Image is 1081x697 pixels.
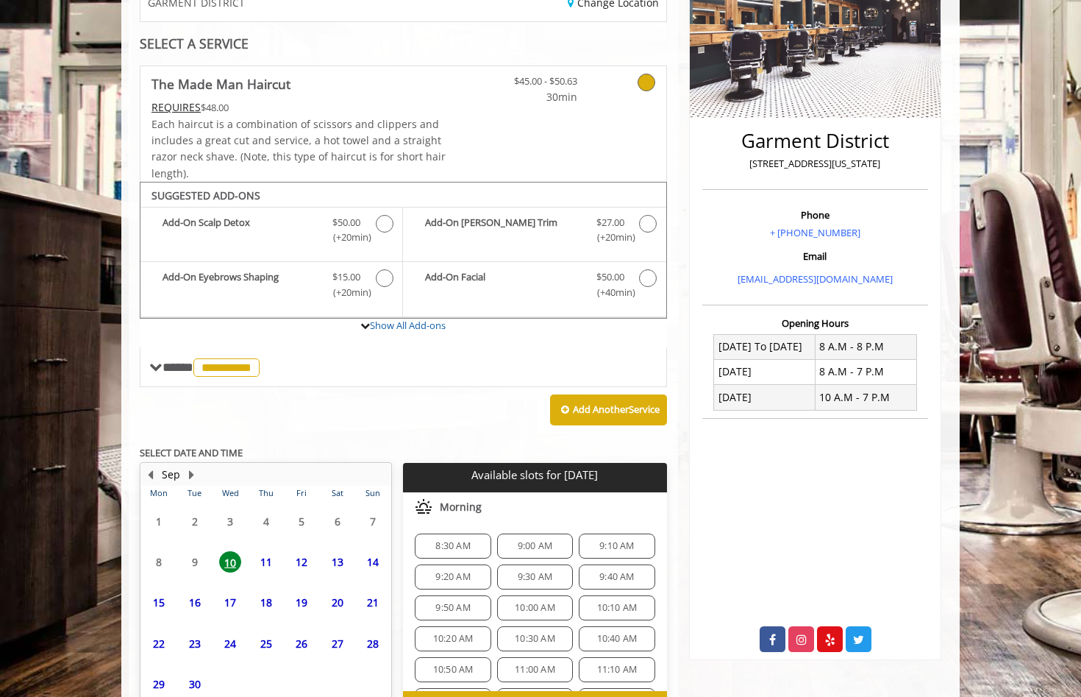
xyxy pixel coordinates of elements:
[815,334,916,359] td: 8 A.M - 8 P.M
[290,633,313,654] span: 26
[518,540,552,552] span: 9:00 AM
[515,602,555,614] span: 10:00 AM
[415,498,432,516] img: morning slots
[597,633,638,645] span: 10:40 AM
[579,626,654,651] div: 10:40 AM
[415,565,490,590] div: 9:20 AM
[184,673,206,695] span: 30
[497,657,573,682] div: 11:00 AM
[440,501,482,513] span: Morning
[151,188,260,202] b: SUGGESTED ADD-ONS
[515,633,555,645] span: 10:30 AM
[579,657,654,682] div: 11:10 AM
[255,633,277,654] span: 25
[327,551,349,573] span: 13
[213,623,248,664] td: Select day24
[144,467,156,483] button: Previous Month
[163,215,318,246] b: Add-On Scalp Detox
[410,269,658,304] label: Add-On Facial
[163,269,318,300] b: Add-On Eyebrows Shaping
[573,403,660,416] b: Add Another Service
[515,664,555,676] span: 11:00 AM
[148,633,170,654] span: 22
[362,633,384,654] span: 28
[415,534,490,559] div: 8:30 AM
[588,230,632,245] span: (+20min )
[490,89,577,105] span: 30min
[141,486,176,500] th: Mon
[355,486,391,500] th: Sun
[185,467,197,483] button: Next Month
[184,592,206,613] span: 16
[415,626,490,651] div: 10:20 AM
[219,592,241,613] span: 17
[518,571,552,583] span: 9:30 AM
[219,551,241,573] span: 10
[490,66,577,105] a: $45.00 - $50.63
[706,130,924,152] h2: Garment District
[219,633,241,654] span: 24
[355,542,391,582] td: Select day14
[148,215,395,250] label: Add-On Scalp Detox
[355,623,391,664] td: Select day28
[599,571,634,583] span: 9:40 AM
[702,318,928,328] h3: Opening Hours
[497,534,573,559] div: 9:00 AM
[284,486,319,500] th: Fri
[597,602,638,614] span: 10:10 AM
[176,582,212,623] td: Select day16
[248,623,283,664] td: Select day25
[319,623,354,664] td: Select day27
[409,469,660,481] p: Available slots for [DATE]
[370,319,446,332] a: Show All Add-ons
[255,551,277,573] span: 11
[425,215,581,246] b: Add-On [PERSON_NAME] Trim
[140,446,243,459] b: SELECT DATE AND TIME
[325,285,368,300] span: (+20min )
[319,582,354,623] td: Select day20
[290,551,313,573] span: 12
[714,359,816,384] td: [DATE]
[435,602,470,614] span: 9:50 AM
[497,626,573,651] div: 10:30 AM
[284,582,319,623] td: Select day19
[815,385,916,410] td: 10 A.M - 7 P.M
[140,37,667,51] div: SELECT A SERVICE
[362,551,384,573] span: 14
[184,633,206,654] span: 23
[415,657,490,682] div: 10:50 AM
[151,100,201,114] span: This service needs some Advance to be paid before we block your appointment
[213,582,248,623] td: Select day17
[714,334,816,359] td: [DATE] To [DATE]
[141,582,176,623] td: Select day15
[141,623,176,664] td: Select day22
[162,467,180,483] button: Sep
[325,230,368,245] span: (+20min )
[248,542,283,582] td: Select day11
[176,486,212,500] th: Tue
[213,542,248,582] td: Select day10
[706,156,924,171] p: [STREET_ADDRESS][US_STATE]
[148,269,395,304] label: Add-On Eyebrows Shaping
[706,251,924,261] h3: Email
[327,633,349,654] span: 27
[213,486,248,500] th: Wed
[770,226,860,239] a: + [PHONE_NUMBER]
[588,285,632,300] span: (+40min )
[714,385,816,410] td: [DATE]
[255,592,277,613] span: 18
[435,540,470,552] span: 8:30 AM
[815,359,916,384] td: 8 A.M - 7 P.M
[284,623,319,664] td: Select day26
[284,542,319,582] td: Select day12
[148,673,170,695] span: 29
[579,534,654,559] div: 9:10 AM
[597,664,638,676] span: 11:10 AM
[435,571,470,583] span: 9:20 AM
[151,99,447,116] div: $48.00
[332,269,360,285] span: $15.00
[433,633,474,645] span: 10:20 AM
[706,210,924,220] h3: Phone
[599,540,634,552] span: 9:10 AM
[596,269,624,285] span: $50.00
